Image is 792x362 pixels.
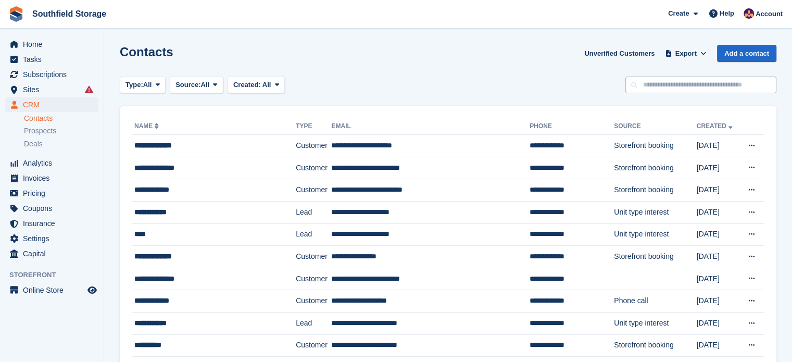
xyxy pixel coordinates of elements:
[23,156,85,170] span: Analytics
[170,77,223,94] button: Source: All
[23,216,85,231] span: Insurance
[134,122,161,130] a: Name
[23,246,85,261] span: Capital
[24,139,98,149] a: Deals
[23,82,85,97] span: Sites
[296,268,331,290] td: Customer
[697,312,739,334] td: [DATE]
[5,231,98,246] a: menu
[120,77,166,94] button: Type: All
[756,9,783,19] span: Account
[675,48,697,59] span: Export
[717,45,776,62] a: Add a contact
[262,81,271,89] span: All
[530,118,614,135] th: Phone
[697,246,739,268] td: [DATE]
[614,312,696,334] td: Unit type interest
[120,45,173,59] h1: Contacts
[23,201,85,216] span: Coupons
[23,52,85,67] span: Tasks
[697,290,739,313] td: [DATE]
[614,290,696,313] td: Phone call
[296,246,331,268] td: Customer
[668,8,689,19] span: Create
[5,186,98,201] a: menu
[296,223,331,246] td: Lead
[5,216,98,231] a: menu
[24,126,56,136] span: Prospects
[697,157,739,179] td: [DATE]
[9,270,104,280] span: Storefront
[5,82,98,97] a: menu
[614,334,696,357] td: Storefront booking
[5,37,98,52] a: menu
[614,246,696,268] td: Storefront booking
[697,334,739,357] td: [DATE]
[697,122,735,130] a: Created
[23,171,85,185] span: Invoices
[5,52,98,67] a: menu
[24,126,98,136] a: Prospects
[201,80,210,90] span: All
[24,139,43,149] span: Deals
[5,246,98,261] a: menu
[23,67,85,82] span: Subscriptions
[8,6,24,22] img: stora-icon-8386f47178a22dfd0bd8f6a31ec36ba5ce8667c1dd55bd0f319d3a0aa187defe.svg
[697,179,739,202] td: [DATE]
[296,157,331,179] td: Customer
[663,45,709,62] button: Export
[175,80,200,90] span: Source:
[24,114,98,123] a: Contacts
[23,283,85,297] span: Online Store
[23,97,85,112] span: CRM
[5,283,98,297] a: menu
[5,97,98,112] a: menu
[697,135,739,157] td: [DATE]
[296,118,331,135] th: Type
[296,312,331,334] td: Lead
[614,201,696,223] td: Unit type interest
[614,135,696,157] td: Storefront booking
[580,45,659,62] a: Unverified Customers
[228,77,285,94] button: Created: All
[85,85,93,94] i: Smart entry sync failures have occurred
[23,231,85,246] span: Settings
[614,157,696,179] td: Storefront booking
[296,334,331,357] td: Customer
[697,201,739,223] td: [DATE]
[296,201,331,223] td: Lead
[614,179,696,202] td: Storefront booking
[5,171,98,185] a: menu
[744,8,754,19] img: Sharon Law
[5,156,98,170] a: menu
[296,179,331,202] td: Customer
[23,186,85,201] span: Pricing
[5,201,98,216] a: menu
[720,8,734,19] span: Help
[143,80,152,90] span: All
[614,118,696,135] th: Source
[28,5,110,22] a: Southfield Storage
[5,67,98,82] a: menu
[86,284,98,296] a: Preview store
[614,223,696,246] td: Unit type interest
[23,37,85,52] span: Home
[233,81,261,89] span: Created:
[697,223,739,246] td: [DATE]
[125,80,143,90] span: Type:
[697,268,739,290] td: [DATE]
[296,135,331,157] td: Customer
[296,290,331,313] td: Customer
[331,118,530,135] th: Email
